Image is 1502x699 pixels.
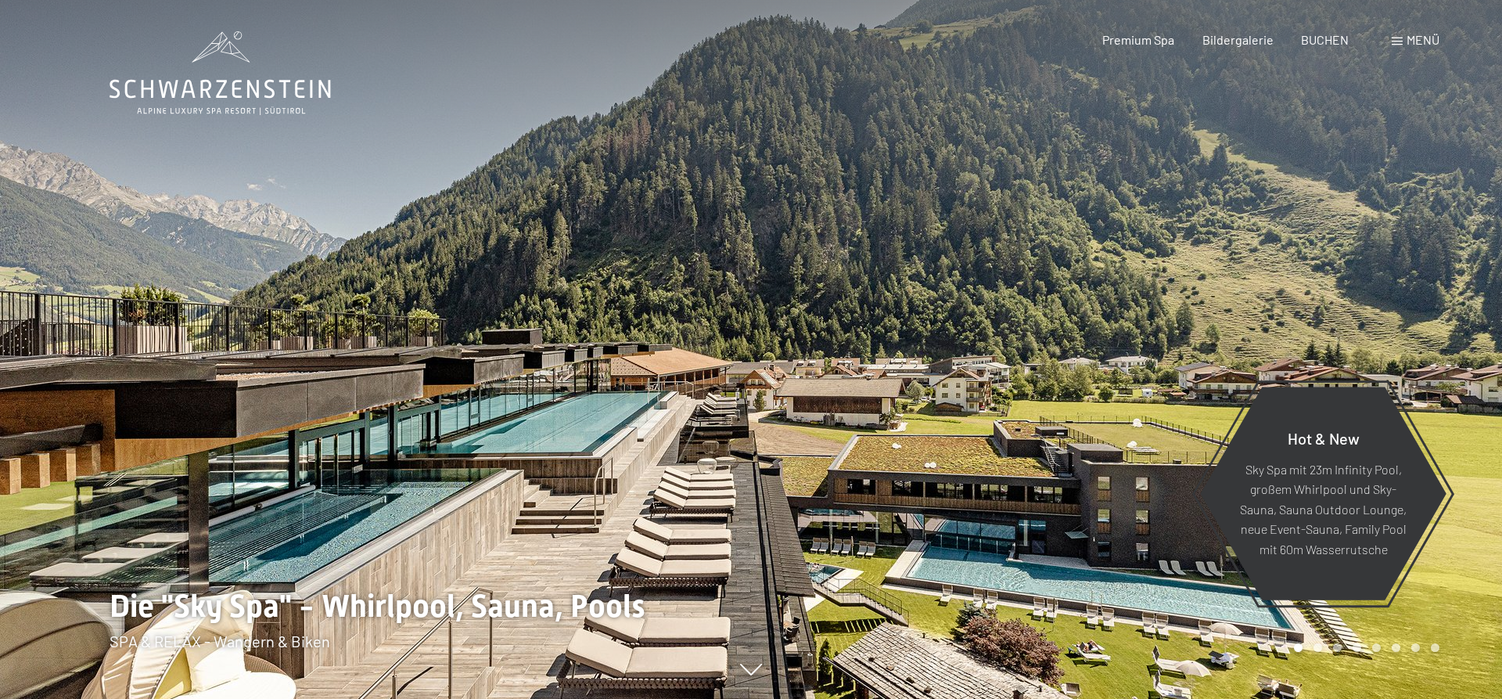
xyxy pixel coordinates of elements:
div: Carousel Page 2 [1313,643,1322,652]
div: Carousel Page 7 [1411,643,1420,652]
div: Carousel Pagination [1288,643,1439,652]
span: Menü [1407,32,1439,47]
a: Bildergalerie [1202,32,1274,47]
a: Premium Spa [1102,32,1174,47]
div: Carousel Page 6 [1392,643,1400,652]
a: Hot & New Sky Spa mit 23m Infinity Pool, großem Whirlpool und Sky-Sauna, Sauna Outdoor Lounge, ne... [1199,386,1447,601]
p: Sky Spa mit 23m Infinity Pool, großem Whirlpool und Sky-Sauna, Sauna Outdoor Lounge, neue Event-S... [1238,459,1408,559]
div: Carousel Page 1 (Current Slide) [1294,643,1303,652]
div: Carousel Page 3 [1333,643,1342,652]
span: Hot & New [1288,428,1360,447]
div: Carousel Page 4 [1353,643,1361,652]
div: Carousel Page 5 [1372,643,1381,652]
a: BUCHEN [1301,32,1349,47]
div: Carousel Page 8 [1431,643,1439,652]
